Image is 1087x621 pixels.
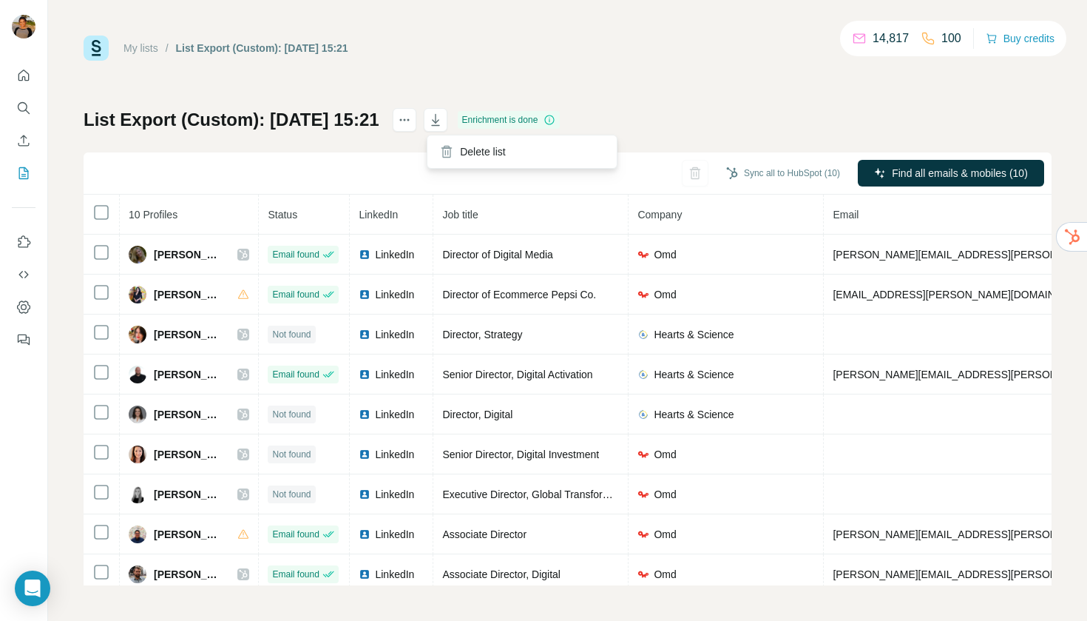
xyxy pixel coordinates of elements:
[637,489,649,500] img: company-logo
[359,409,370,420] img: LinkedIn logo
[154,327,223,342] span: [PERSON_NAME]
[442,369,592,380] span: Senior Director, Digital Activation
[12,229,35,255] button: Use Surfe on LinkedIn
[442,528,526,540] span: Associate Director
[123,42,158,54] a: My lists
[892,166,1028,181] span: Find all emails & mobiles (10)
[12,160,35,187] button: My lists
[654,407,734,422] span: Hearts & Science
[359,568,370,580] img: LinkedIn logo
[442,489,727,500] span: Executive Director, Global Transformation | [PERSON_NAME]
[154,567,223,582] span: [PERSON_NAME]
[637,449,649,460] img: company-logo
[272,288,319,301] span: Email found
[654,247,676,262] span: Omd
[359,489,370,500] img: LinkedIn logo
[129,286,146,303] img: Avatar
[272,568,319,581] span: Email found
[833,209,859,221] span: Email
[272,328,311,341] span: Not found
[272,488,311,501] span: Not found
[12,62,35,89] button: Quick start
[154,287,223,302] span: [PERSON_NAME]
[637,209,682,221] span: Company
[375,567,414,582] span: LinkedIn
[129,446,146,463] img: Avatar
[442,409,512,420] span: Director, Digital
[637,568,649,580] img: company-logo
[268,209,297,221] span: Status
[375,327,414,342] span: LinkedIn
[375,287,414,302] span: LinkedIn
[176,41,348,56] div: List Export (Custom): [DATE] 15:21
[166,41,169,56] li: /
[359,289,370,301] img: LinkedIn logo
[359,528,370,540] img: LinkedIn logo
[873,30,909,47] p: 14,817
[442,329,522,340] span: Director, Strategy
[272,368,319,381] span: Email found
[442,249,552,261] span: Director of Digital Media
[654,327,734,342] span: Hearts & Science
[154,407,223,422] span: [PERSON_NAME]
[442,568,561,580] span: Associate Director, Digital
[154,447,223,462] span: [PERSON_NAME]
[129,526,146,543] img: Avatar
[359,209,398,221] span: LinkedIn
[941,30,961,47] p: 100
[654,367,734,382] span: Hearts & Science
[986,28,1054,49] button: Buy credits
[716,162,850,184] button: Sync all to HubSpot (10)
[84,36,109,61] img: Surfe Logo
[458,111,561,129] div: Enrichment is done
[442,449,599,460] span: Senior Director, Digital Investment
[272,408,311,421] span: Not found
[375,247,414,262] span: LinkedIn
[375,367,414,382] span: LinkedIn
[129,326,146,343] img: Avatar
[12,294,35,320] button: Dashboard
[858,160,1044,187] button: Find all emails & mobiles (10)
[375,527,414,542] span: LinkedIn
[375,447,414,462] span: LinkedIn
[15,571,50,606] div: Open Intercom Messenger
[637,329,649,340] img: company-logo
[637,289,649,301] img: company-logo
[393,108,416,132] button: actions
[129,209,177,221] span: 10 Profiles
[272,248,319,261] span: Email found
[129,366,146,383] img: Avatar
[154,487,223,502] span: [PERSON_NAME]
[12,326,35,353] button: Feedback
[637,369,649,380] img: company-logo
[129,406,146,423] img: Avatar
[637,528,649,540] img: company-logo
[654,447,676,462] span: Omd
[154,527,223,542] span: [PERSON_NAME]
[129,486,146,503] img: Avatar
[359,329,370,340] img: LinkedIn logo
[359,249,370,261] img: LinkedIn logo
[12,127,35,154] button: Enrich CSV
[154,247,223,262] span: [PERSON_NAME]
[12,95,35,121] button: Search
[359,449,370,460] img: LinkedIn logo
[442,289,596,301] span: Director of Ecommerce Pepsi Co.
[654,287,676,302] span: Omd
[272,528,319,541] span: Email found
[442,209,478,221] span: Job title
[359,369,370,380] img: LinkedIn logo
[129,246,146,263] img: Avatar
[12,15,35,38] img: Avatar
[637,409,649,420] img: company-logo
[654,487,676,502] span: Omd
[430,138,614,165] div: Delete list
[375,407,414,422] span: LinkedIn
[12,261,35,288] button: Use Surfe API
[154,367,223,382] span: [PERSON_NAME]
[129,565,146,583] img: Avatar
[654,527,676,542] span: Omd
[272,448,311,461] span: Not found
[654,567,676,582] span: Omd
[84,108,379,132] h1: List Export (Custom): [DATE] 15:21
